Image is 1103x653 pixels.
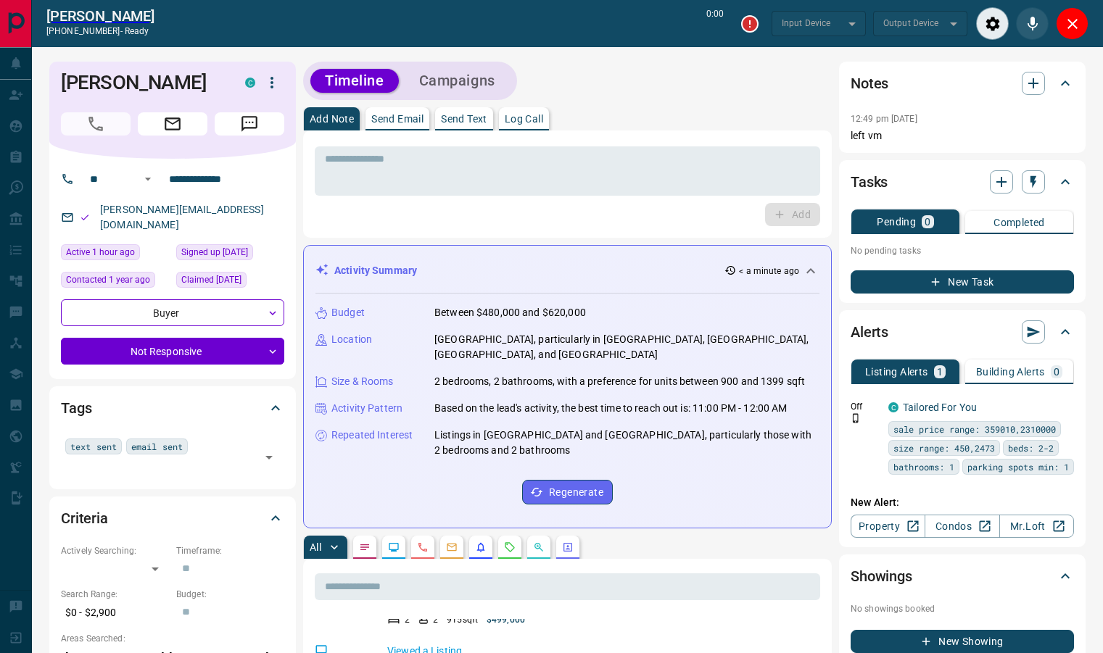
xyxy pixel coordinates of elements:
[405,69,510,93] button: Campaigns
[706,7,724,40] p: 0:00
[888,402,898,412] div: condos.ca
[999,515,1074,538] a: Mr.Loft
[505,114,543,124] p: Log Call
[903,402,977,413] a: Tailored For You
[446,541,458,553] svg: Emails
[331,428,413,443] p: Repeated Interest
[61,391,284,425] div: Tags
[215,112,284,136] span: Message
[176,588,284,601] p: Budget:
[851,270,1074,294] button: New Task
[976,7,1009,40] div: Audio Settings
[487,613,525,626] p: $499,000
[310,114,354,124] p: Add Note
[976,367,1045,377] p: Building Alerts
[937,367,943,377] p: 1
[138,112,207,136] span: Email
[245,78,255,88] div: condos.ca
[310,542,321,552] p: All
[533,541,545,553] svg: Opportunities
[61,338,284,365] div: Not Responsive
[925,217,930,227] p: 0
[504,541,516,553] svg: Requests
[61,507,108,530] h2: Criteria
[851,170,888,194] h2: Tasks
[176,544,284,557] p: Timeframe:
[405,613,410,626] p: 2
[417,541,429,553] svg: Calls
[851,66,1074,101] div: Notes
[61,501,284,536] div: Criteria
[851,165,1074,199] div: Tasks
[61,601,169,625] p: $0 - $2,900
[315,257,819,284] div: Activity Summary< a minute ago
[851,315,1074,349] div: Alerts
[80,212,90,222] svg: Email Valid
[447,613,478,626] p: 915 sqft
[434,428,819,458] p: Listings in [GEOGRAPHIC_DATA] and [GEOGRAPHIC_DATA], particularly those with 2 bedrooms and 2 bat...
[851,630,1074,653] button: New Showing
[359,541,371,553] svg: Notes
[851,559,1074,594] div: Showings
[851,400,880,413] p: Off
[562,541,574,553] svg: Agent Actions
[851,240,1074,262] p: No pending tasks
[61,396,91,420] h2: Tags
[433,613,438,626] p: 2
[100,204,264,230] a: [PERSON_NAME][EMAIL_ADDRESS][DOMAIN_NAME]
[331,332,372,347] p: Location
[61,244,169,265] div: Tue Aug 12 2025
[851,114,917,124] p: 12:49 pm [DATE]
[851,72,888,95] h2: Notes
[259,447,279,467] button: Open
[334,263,417,278] p: Activity Summary
[522,480,613,504] button: Regenerate
[66,273,150,287] span: Contacted 1 year ago
[434,332,819,362] p: [GEOGRAPHIC_DATA], particularly in [GEOGRAPHIC_DATA], [GEOGRAPHIC_DATA], [GEOGRAPHIC_DATA], and [...
[371,114,424,124] p: Send Email
[1056,7,1088,40] div: Close
[70,439,117,454] span: text sent
[61,272,169,292] div: Thu Jun 20 2024
[434,374,805,389] p: 2 bedrooms, 2 bathrooms, with a preference for units between 900 and 1399 sqft
[893,459,954,474] span: bathrooms: 1
[434,305,586,320] p: Between $480,000 and $620,000
[851,413,861,423] svg: Push Notification Only
[851,515,925,538] a: Property
[125,26,149,36] span: ready
[441,114,487,124] p: Send Text
[176,272,284,292] div: Wed Jan 05 2022
[46,7,154,25] a: [PERSON_NAME]
[851,565,912,588] h2: Showings
[851,495,1074,510] p: New Alert:
[181,245,248,259] span: Signed up [DATE]
[893,441,995,455] span: size range: 450,2473
[865,367,928,377] p: Listing Alerts
[893,422,1056,436] span: sale price range: 359010,2310000
[331,305,365,320] p: Budget
[851,320,888,344] h2: Alerts
[434,401,788,416] p: Based on the lead's activity, the best time to reach out is: 11:00 PM - 12:00 AM
[61,299,284,326] div: Buyer
[139,170,157,188] button: Open
[61,588,169,601] p: Search Range:
[310,69,399,93] button: Timeline
[331,401,402,416] p: Activity Pattern
[61,632,284,645] p: Areas Searched:
[61,71,223,94] h1: [PERSON_NAME]
[1008,441,1054,455] span: beds: 2-2
[739,265,799,278] p: < a minute ago
[181,273,241,287] span: Claimed [DATE]
[851,602,1074,615] p: No showings booked
[61,112,131,136] span: Call
[993,217,1045,228] p: Completed
[66,245,135,259] span: Active 1 hour ago
[388,541,400,553] svg: Lead Browsing Activity
[131,439,183,454] span: email sent
[967,459,1069,474] span: parking spots min: 1
[925,515,999,538] a: Condos
[46,25,154,38] p: [PHONE_NUMBER] -
[851,128,1074,144] p: left vm
[877,217,916,227] p: Pending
